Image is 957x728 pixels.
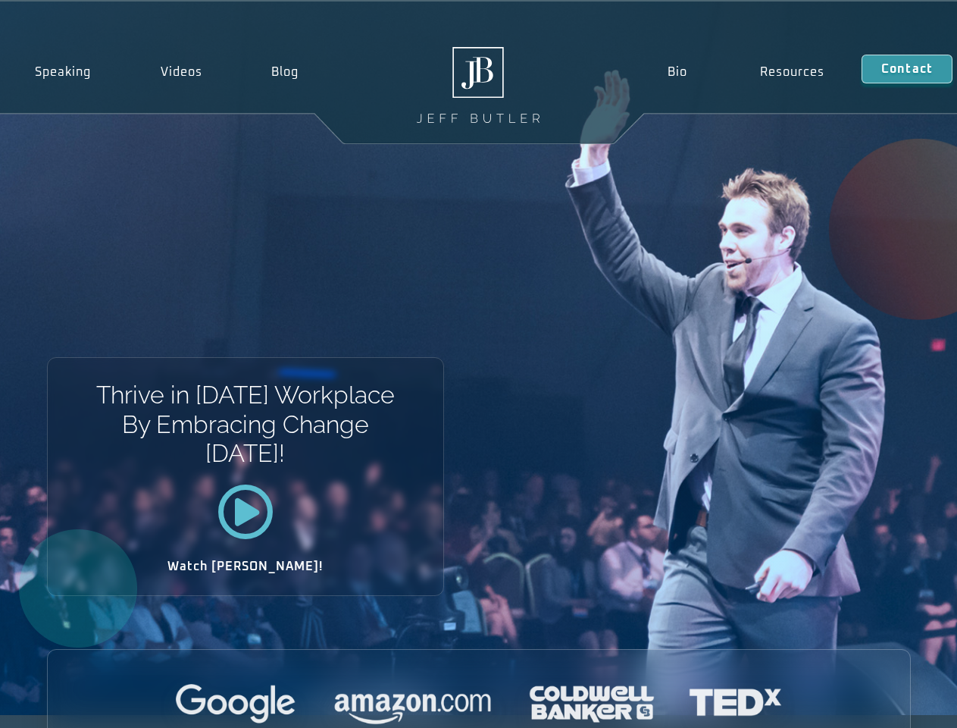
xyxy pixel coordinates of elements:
span: Contact [881,63,933,75]
a: Videos [126,55,237,89]
a: Blog [236,55,333,89]
a: Contact [862,55,952,83]
nav: Menu [630,55,861,89]
a: Resources [724,55,862,89]
h1: Thrive in [DATE] Workplace By Embracing Change [DATE]! [95,381,396,468]
h2: Watch [PERSON_NAME]! [101,560,390,573]
a: Bio [630,55,724,89]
